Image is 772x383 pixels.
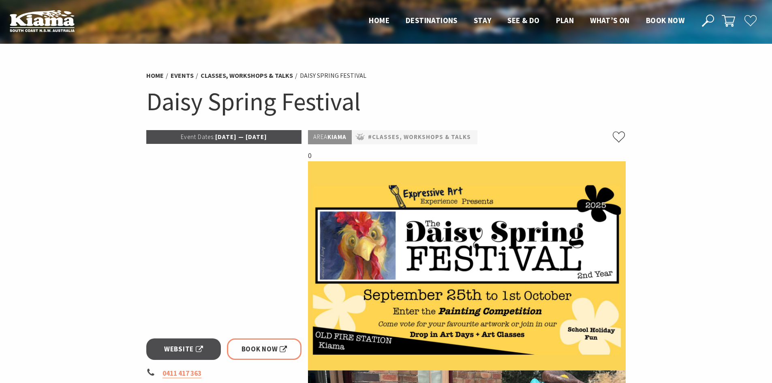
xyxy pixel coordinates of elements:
[201,71,293,80] a: Classes, Workshops & Talks
[369,15,389,25] span: Home
[590,15,630,26] a: What’s On
[163,369,201,378] a: 0411 417 363
[507,15,539,26] a: See & Do
[406,15,458,25] span: Destinations
[164,344,203,355] span: Website
[146,338,221,360] a: Website
[556,15,574,26] a: Plan
[146,85,626,118] h1: Daisy Spring Festival
[146,130,302,144] p: [DATE] — [DATE]
[313,133,327,141] span: Area
[556,15,574,25] span: Plan
[474,15,492,25] span: Stay
[171,71,194,80] a: Events
[507,15,539,25] span: See & Do
[646,15,684,25] span: Book now
[361,14,693,28] nav: Main Menu
[646,15,684,26] a: Book now
[242,344,287,355] span: Book Now
[146,71,164,80] a: Home
[181,133,215,141] span: Event Dates:
[10,10,75,32] img: Kiama Logo
[368,132,471,142] a: #Classes, Workshops & Talks
[369,15,389,26] a: Home
[308,130,352,144] p: Kiama
[227,338,302,360] a: Book Now
[406,15,458,26] a: Destinations
[300,71,366,81] li: Daisy Spring Festival
[474,15,492,26] a: Stay
[590,15,630,25] span: What’s On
